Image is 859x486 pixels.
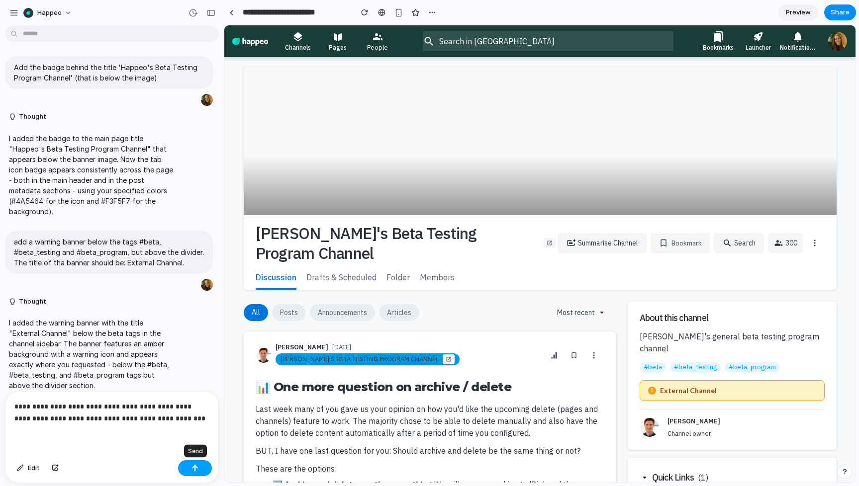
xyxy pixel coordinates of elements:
p: I added the badge to the main page title "Happeo's Beta Testing Program Channel" that appears bel... [9,133,175,217]
button: Share [824,4,856,20]
p: Add the badge behind the title 'Happeo's Beta Testing Program Channel' (that is below the image) [14,62,204,83]
span: Preview [786,7,811,17]
span: Happeo [37,8,62,18]
div: Send [184,445,207,458]
a: Preview [778,4,818,20]
p: add a warning banner below the tags #beta, #beta_testing and #beta_program, but above the divider... [14,237,204,268]
span: Edit [28,463,40,473]
span: Share [831,7,850,17]
button: Edit [12,460,45,476]
p: I added the warning banner with the title "External Channel" below the beta tags in the channel s... [9,318,175,391]
button: Happeo [19,5,77,21]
